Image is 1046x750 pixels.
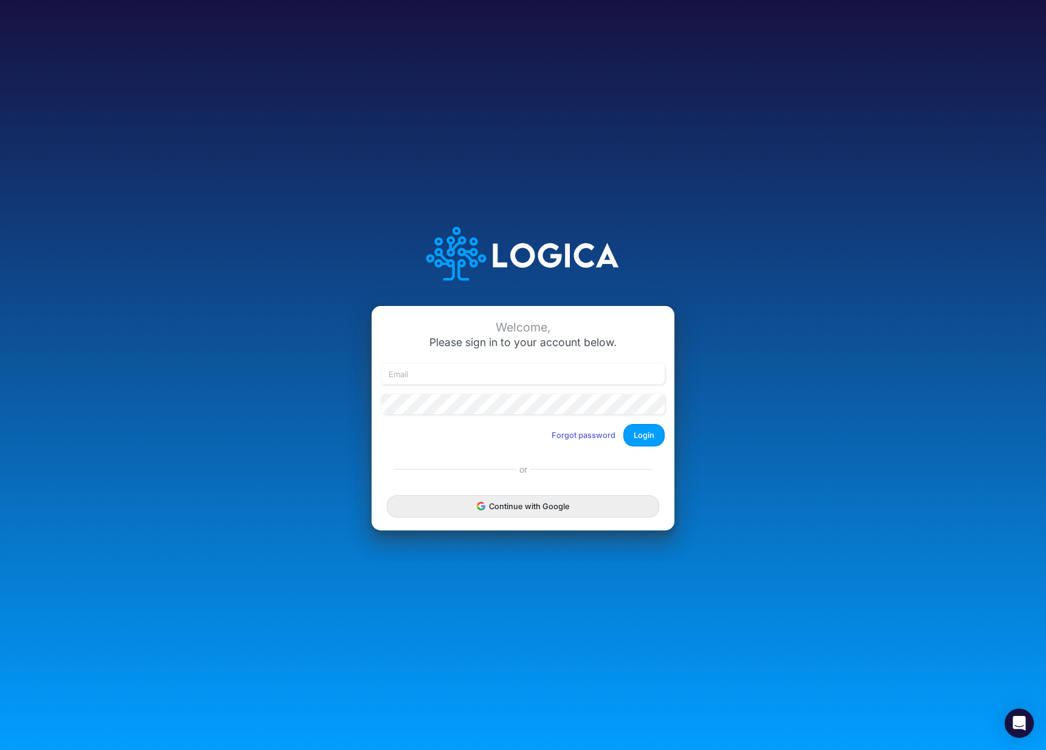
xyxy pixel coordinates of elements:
button: Login [623,424,665,446]
button: Forgot password [544,425,623,445]
button: Continue with Google [387,495,659,518]
span: Please sign in to your account below. [429,336,617,349]
div: Open Intercom Messenger [1005,709,1034,738]
div: Welcome, [381,321,665,335]
input: Email [381,364,665,384]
